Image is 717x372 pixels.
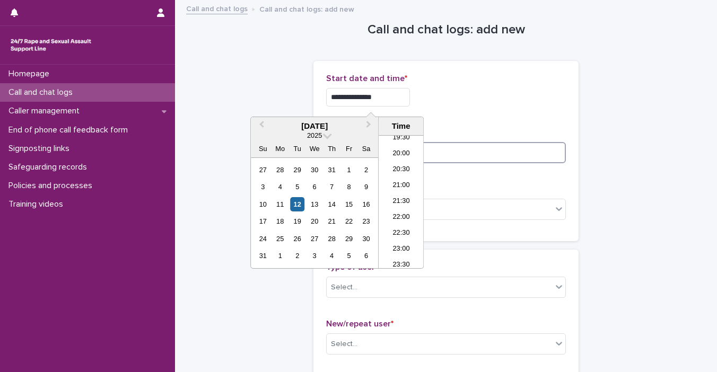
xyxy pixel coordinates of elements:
a: Call and chat logs [186,2,248,14]
div: Choose Tuesday, August 5th, 2025 [290,180,304,194]
div: Choose Sunday, July 27th, 2025 [256,163,270,177]
div: Choose Wednesday, August 20th, 2025 [308,214,322,228]
span: Start date and time [326,74,407,83]
div: Choose Monday, July 28th, 2025 [273,163,287,177]
li: 23:30 [379,258,424,273]
div: Choose Tuesday, September 2nd, 2025 [290,249,304,263]
div: Choose Thursday, August 14th, 2025 [325,197,339,211]
div: Select... [331,282,357,293]
div: Choose Tuesday, August 12th, 2025 [290,197,304,211]
div: Choose Sunday, August 31st, 2025 [256,249,270,263]
div: Choose Friday, August 8th, 2025 [342,180,356,194]
div: Choose Tuesday, August 26th, 2025 [290,232,304,246]
div: Choose Friday, August 1st, 2025 [342,163,356,177]
p: Safeguarding records [4,162,95,172]
li: 21:30 [379,194,424,210]
div: Choose Sunday, August 3rd, 2025 [256,180,270,194]
p: Homepage [4,69,58,79]
p: Training videos [4,199,72,209]
p: Signposting links [4,144,78,154]
div: Choose Saturday, August 30th, 2025 [359,232,373,246]
div: Th [325,141,339,156]
div: Choose Saturday, August 16th, 2025 [359,197,373,211]
div: Tu [290,141,304,156]
div: Choose Saturday, August 2nd, 2025 [359,163,373,177]
div: Choose Wednesday, August 13th, 2025 [308,197,322,211]
div: Choose Sunday, August 17th, 2025 [256,214,270,228]
div: Choose Thursday, September 4th, 2025 [325,249,339,263]
img: rhQMoQhaT3yELyF149Cw [8,34,93,56]
div: Choose Monday, August 11th, 2025 [273,197,287,211]
li: 22:00 [379,210,424,226]
p: End of phone call feedback form [4,125,136,135]
p: Call and chat logs: add new [259,3,354,14]
span: New/repeat user [326,320,394,328]
li: 22:30 [379,226,424,242]
div: Choose Thursday, August 21st, 2025 [325,214,339,228]
li: 20:30 [379,162,424,178]
div: Choose Monday, August 25th, 2025 [273,232,287,246]
p: Caller management [4,106,88,116]
div: Choose Wednesday, July 30th, 2025 [308,163,322,177]
div: Fr [342,141,356,156]
div: Choose Wednesday, August 27th, 2025 [308,232,322,246]
div: Choose Thursday, August 7th, 2025 [325,180,339,194]
div: Choose Monday, August 18th, 2025 [273,214,287,228]
div: Choose Monday, August 4th, 2025 [273,180,287,194]
li: 21:00 [379,178,424,194]
div: Su [256,141,270,156]
div: [DATE] [251,121,378,131]
div: Choose Tuesday, July 29th, 2025 [290,163,304,177]
div: Choose Monday, September 1st, 2025 [273,249,287,263]
li: 19:30 [379,130,424,146]
span: Type of user [326,263,378,271]
div: Choose Wednesday, August 6th, 2025 [308,180,322,194]
div: Choose Thursday, July 31st, 2025 [325,163,339,177]
div: We [308,141,322,156]
div: Choose Saturday, August 9th, 2025 [359,180,373,194]
button: Previous Month [252,118,269,135]
button: Next Month [361,118,378,135]
span: 2025 [307,131,322,139]
div: Select... [331,339,357,350]
div: Choose Friday, August 29th, 2025 [342,232,356,246]
li: 20:00 [379,146,424,162]
div: Mo [273,141,287,156]
p: Policies and processes [4,181,101,191]
div: Choose Sunday, August 10th, 2025 [256,197,270,211]
div: Choose Friday, September 5th, 2025 [342,249,356,263]
div: Choose Friday, August 15th, 2025 [342,197,356,211]
div: Time [381,121,421,131]
div: Choose Thursday, August 28th, 2025 [325,232,339,246]
div: Choose Saturday, August 23rd, 2025 [359,214,373,228]
div: Sa [359,141,373,156]
div: Choose Wednesday, September 3rd, 2025 [308,249,322,263]
div: Choose Sunday, August 24th, 2025 [256,232,270,246]
div: Choose Saturday, September 6th, 2025 [359,249,373,263]
p: Call and chat logs [4,87,81,98]
div: month 2025-08 [255,161,375,264]
div: Choose Tuesday, August 19th, 2025 [290,214,304,228]
li: 23:00 [379,242,424,258]
div: Choose Friday, August 22nd, 2025 [342,214,356,228]
h1: Call and chat logs: add new [313,22,579,38]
